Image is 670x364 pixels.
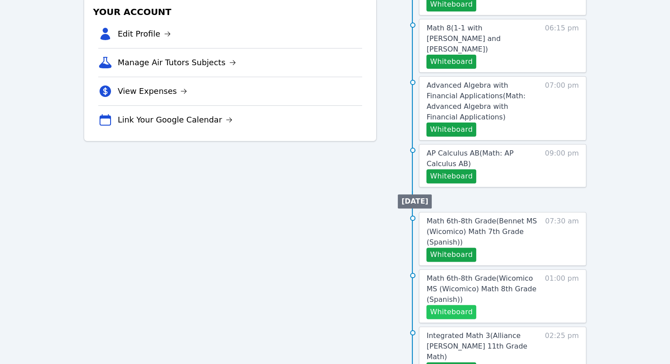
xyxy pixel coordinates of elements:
[545,23,579,69] span: 06:15 pm
[426,217,537,246] span: Math 6th-8th Grade ( Bennet MS (Wicomico) Math 7th Grade (Spanish) )
[426,148,540,169] a: AP Calculus AB(Math: AP Calculus AB)
[426,80,540,123] a: Advanced Algebra with Financial Applications(Math: Advanced Algebra with Financial Applications)
[426,248,476,262] button: Whiteboard
[398,194,432,208] li: [DATE]
[426,23,540,55] a: Math 8(1-1 with [PERSON_NAME] and [PERSON_NAME])
[426,81,526,121] span: Advanced Algebra with Financial Applications ( Math: Advanced Algebra with Financial Applications )
[118,114,233,126] a: Link Your Google Calendar
[426,123,476,137] button: Whiteboard
[426,169,476,183] button: Whiteboard
[545,80,579,137] span: 07:00 pm
[545,148,579,183] span: 09:00 pm
[426,273,540,305] a: Math 6th-8th Grade(Wicomico MS (Wicomico) Math 8th Grade (Spanish))
[426,24,500,53] span: Math 8 ( 1-1 with [PERSON_NAME] and [PERSON_NAME] )
[426,274,536,304] span: Math 6th-8th Grade ( Wicomico MS (Wicomico) Math 8th Grade (Spanish) )
[426,305,476,319] button: Whiteboard
[118,56,236,69] a: Manage Air Tutors Subjects
[426,331,540,362] a: Integrated Math 3(Alliance [PERSON_NAME] 11th Grade Math)
[426,149,513,168] span: AP Calculus AB ( Math: AP Calculus AB )
[118,28,171,40] a: Edit Profile
[118,85,187,97] a: View Expenses
[545,273,579,319] span: 01:00 pm
[91,4,369,20] h3: Your Account
[426,216,540,248] a: Math 6th-8th Grade(Bennet MS (Wicomico) Math 7th Grade (Spanish))
[426,331,527,361] span: Integrated Math 3 ( Alliance [PERSON_NAME] 11th Grade Math )
[545,216,579,262] span: 07:30 am
[426,55,476,69] button: Whiteboard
